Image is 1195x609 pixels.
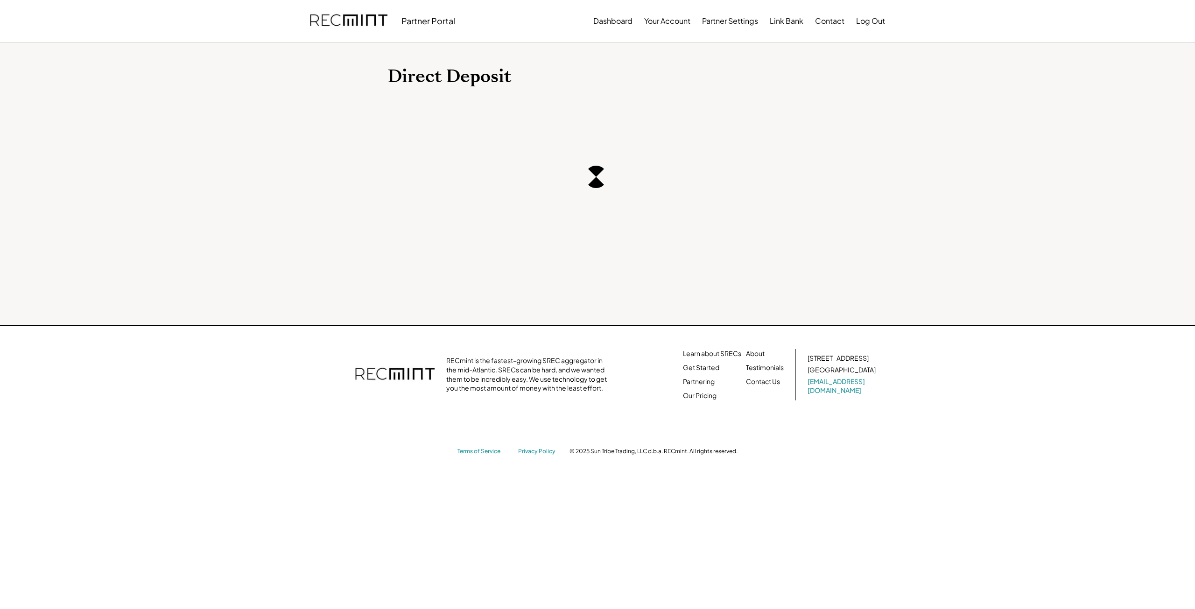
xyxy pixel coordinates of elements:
img: recmint-logotype%403x.png [355,358,435,391]
button: Link Bank [770,12,803,30]
div: [STREET_ADDRESS] [808,354,869,363]
a: [EMAIL_ADDRESS][DOMAIN_NAME] [808,377,878,395]
a: Our Pricing [683,391,717,400]
button: Contact [815,12,844,30]
button: Log Out [856,12,885,30]
a: Terms of Service [457,448,509,455]
button: Your Account [644,12,690,30]
a: Contact Us [746,377,780,386]
div: [GEOGRAPHIC_DATA] [808,365,876,375]
a: Partnering [683,377,715,386]
div: Partner Portal [401,15,455,26]
h1: Direct Deposit [387,66,808,88]
a: Testimonials [746,363,784,372]
div: © 2025 Sun Tribe Trading, LLC d.b.a. RECmint. All rights reserved. [569,448,738,455]
img: recmint-logotype%403x.png [310,5,387,37]
a: About [746,349,765,358]
a: Learn about SRECs [683,349,741,358]
a: Get Started [683,363,719,372]
button: Partner Settings [702,12,758,30]
a: Privacy Policy [518,448,560,455]
button: Dashboard [593,12,633,30]
div: RECmint is the fastest-growing SREC aggregator in the mid-Atlantic. SRECs can be hard, and we wan... [446,356,612,392]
